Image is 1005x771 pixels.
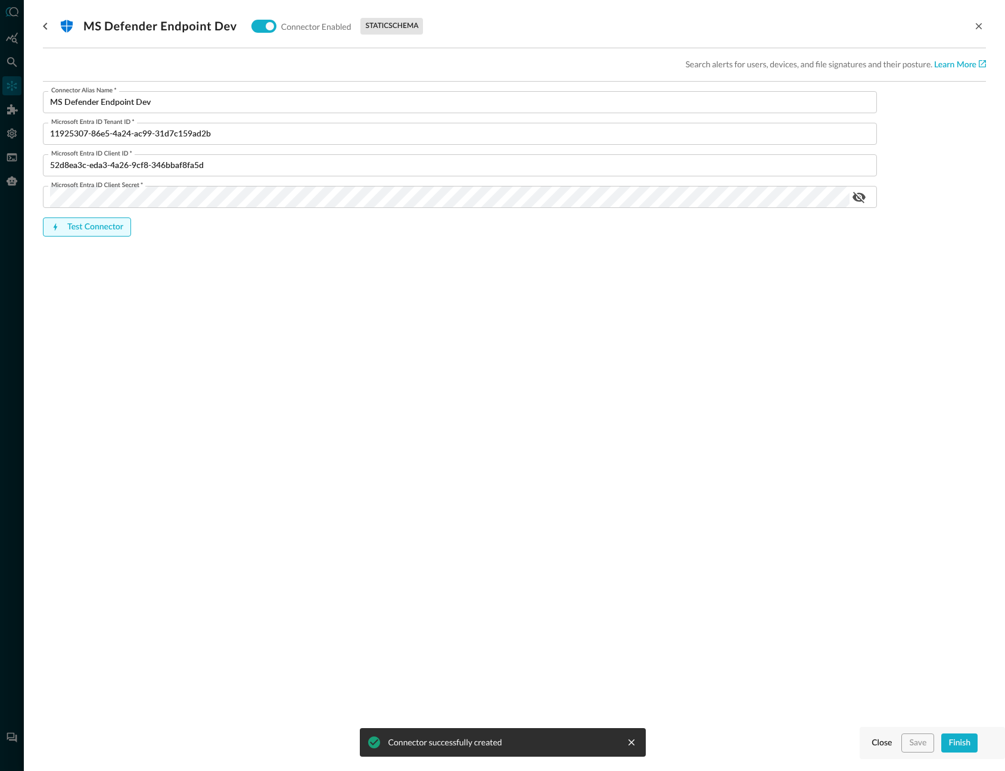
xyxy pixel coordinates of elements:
[972,19,986,33] button: close-drawer
[850,188,869,207] button: show password
[51,86,117,95] label: Connector Alias Name
[948,736,970,751] div: Finish
[281,20,351,33] p: Connector Enabled
[624,735,639,750] button: close message
[51,117,135,127] label: Microsoft Entra ID Tenant ID
[43,217,131,237] button: Test Connector
[83,19,237,33] h3: MS Defender Endpoint Dev
[43,58,986,71] p: Search alerts for users, devices, and file signatures and their posture.
[51,149,132,158] label: Microsoft Entra ID Client ID
[934,61,986,69] a: Learn More
[365,21,418,32] p: static schema
[51,181,143,190] label: Microsoft Entra ID Client Secret
[67,220,123,235] div: Test Connector
[60,19,74,33] svg: Microsoft Defender for Endpoint
[872,736,892,751] div: Close
[388,736,502,748] div: Connector successfully created
[36,17,55,36] button: go back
